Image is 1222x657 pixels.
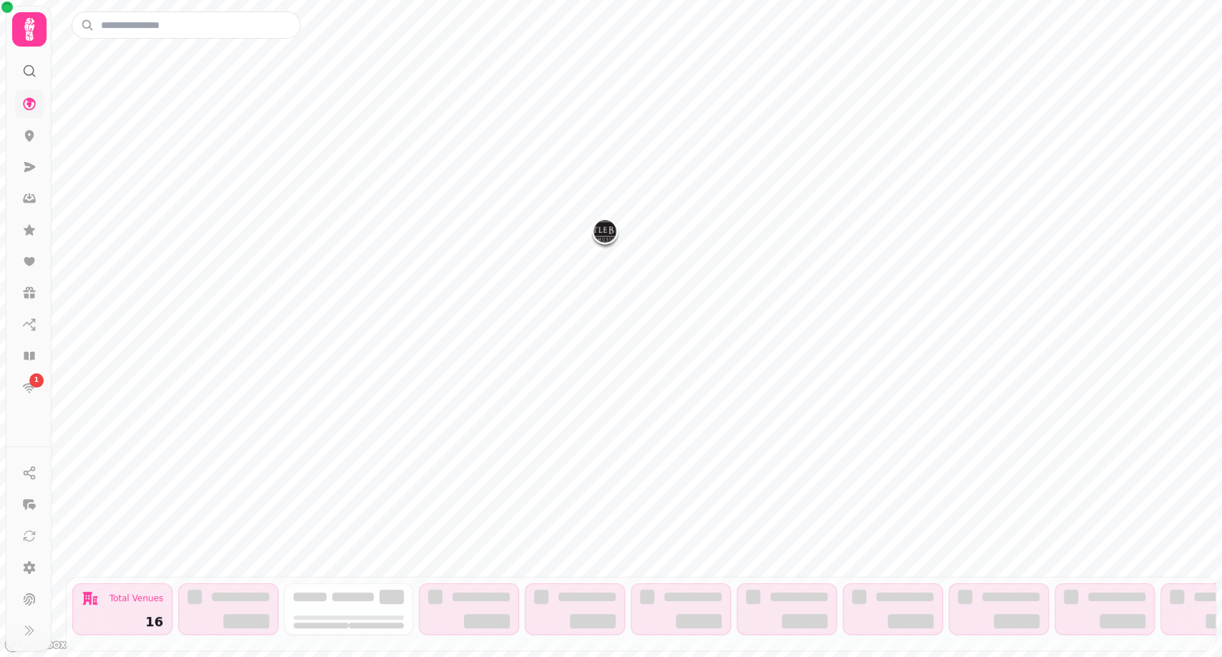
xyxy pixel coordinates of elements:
div: 16 [82,615,163,628]
a: Mapbox logo [4,636,67,653]
a: 1 [15,373,44,402]
button: Whistle Binkies [593,220,616,243]
div: Map marker [593,220,616,247]
span: 1 [34,375,39,385]
div: Total Venues [110,594,163,603]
